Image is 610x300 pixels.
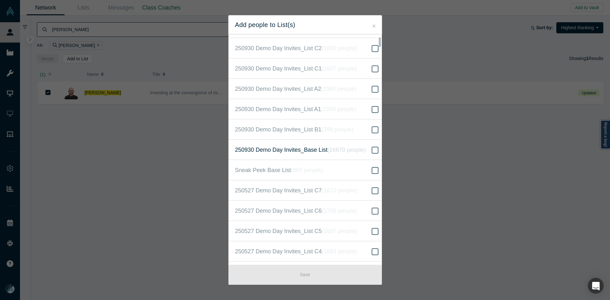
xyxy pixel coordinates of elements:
i: ( 398 people ) [322,126,354,133]
i: ( 1709 people ) [322,208,357,214]
button: Save [228,265,382,285]
i: ( 2089 people ) [321,106,356,112]
span: 250930 Demo Day Invites_List C2 [235,44,357,53]
span: 250527 Demo Day Invites_List C6 [235,206,357,215]
span: Sneak Peek Base List [235,166,323,175]
span: 250930 Demo Day Invites_Base List [235,145,366,154]
i: ( 1690 people ) [322,45,357,51]
span: 250527 Demo Day Invites_List C7 [235,186,357,195]
i: ( 16670 people ) [328,147,366,153]
span: 250930 Demo Day Invites_List A1 [235,105,356,114]
span: 250527 Demo Day Invites_List C5 [235,227,357,236]
span: 250930 Demo Day Invites_List C1 [235,64,357,73]
i: ( 997 people ) [291,167,323,173]
i: ( 2060 people ) [321,86,356,92]
button: Close [371,23,377,30]
h2: Add people to List(s) [235,21,375,29]
i: ( 1673 people ) [322,187,357,194]
span: 250527 Demo Day Invites_List C4 [235,247,357,256]
span: 250930 Demo Day Invites_List A2 [235,84,356,93]
i: ( 1693 people ) [322,248,357,255]
i: ( 1687 people ) [322,228,357,234]
span: 250930 Demo Day Invites_List B1 [235,125,354,134]
i: ( 1687 people ) [322,65,357,72]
